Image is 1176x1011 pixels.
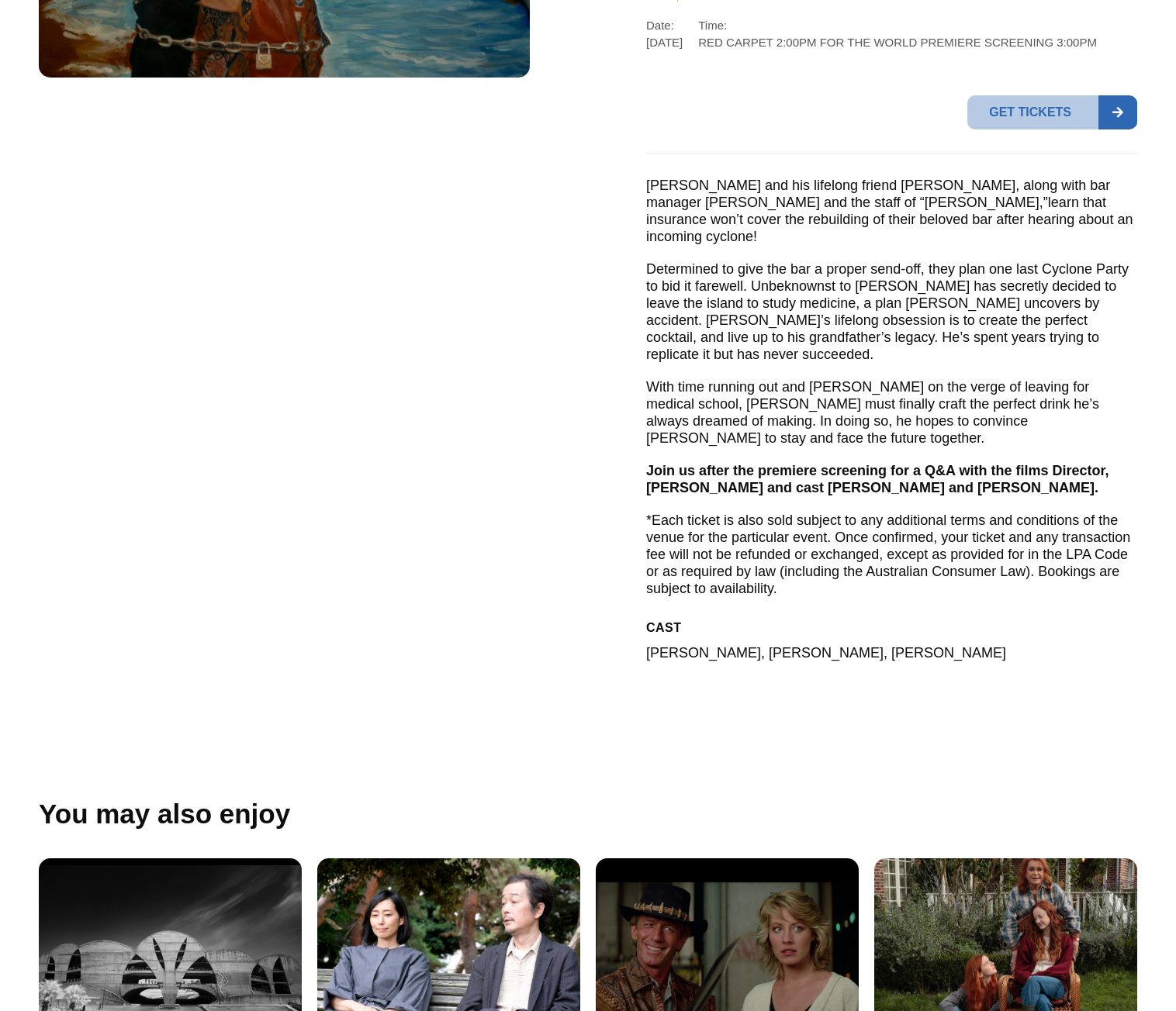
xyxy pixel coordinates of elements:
[646,644,1006,661] p: [PERSON_NAME], [PERSON_NAME], [PERSON_NAME]
[646,261,1137,363] p: Determined to give the bar a proper send-off, they plan one last Cyclone Party to bid it farewell...
[646,463,1109,495] strong: Join us after the premiere screening for a Q&A with the films Director, [PERSON_NAME] and cast [P...
[39,800,1137,827] h1: You may also enjoy
[646,619,1137,637] h5: Cast
[646,17,683,80] div: Date:
[646,177,1137,245] p: [PERSON_NAME] and his lifelong friend [PERSON_NAME], along with bar manager [PERSON_NAME] and the...
[967,95,1137,129] a: Get tickets
[646,512,1137,597] p: *Each ticket is also sold subject to any additional terms and conditions of the venue for the par...
[646,34,683,51] p: [DATE]
[646,378,1137,447] p: With time running out and [PERSON_NAME] on the verge of leaving for medical school, [PERSON_NAME]...
[967,95,1098,129] span: Get tickets
[698,34,1097,51] p: RED CARPET 2:00PM FOR THE WORLD PREMIERE SCREENING 3:00PM
[698,17,1097,57] div: Time:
